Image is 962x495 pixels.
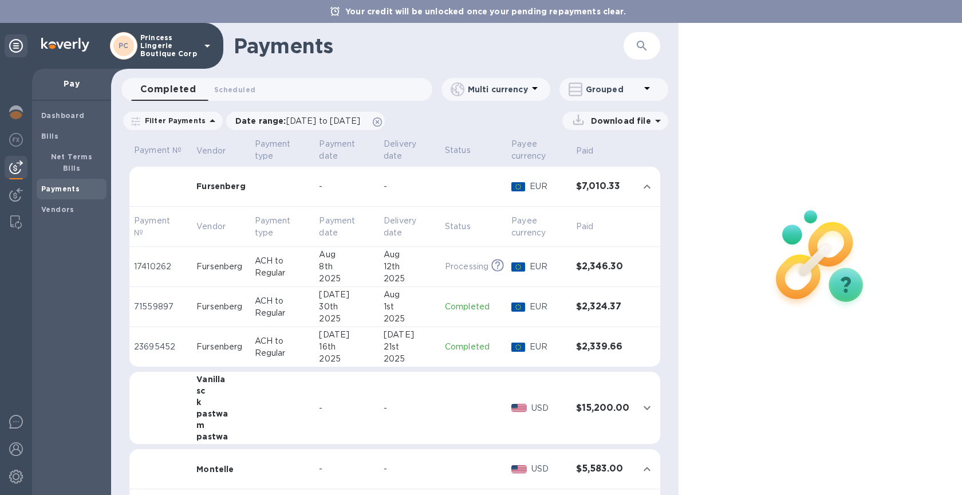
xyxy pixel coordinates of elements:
b: Your credit will be unlocked once your pending repayments clear. [345,7,626,16]
div: 21st [384,341,436,353]
span: Status [445,221,486,233]
p: Vendor [196,145,226,157]
b: Vendors [41,205,74,214]
div: [DATE] [319,289,374,301]
span: Paid [576,145,609,157]
div: 2025 [319,273,374,285]
span: Scheduled [214,84,255,96]
p: ACH to Regular [255,255,310,279]
div: 12th [384,261,436,273]
span: Payee currency [511,138,566,162]
div: - [384,180,436,192]
p: Payment date [319,138,374,162]
img: Foreign exchange [9,133,23,147]
p: Completed [445,301,502,313]
div: Aug [384,249,436,261]
p: Payment № [134,215,172,239]
div: k [196,396,246,408]
p: Processing [445,261,488,273]
h1: Payments [234,34,575,58]
div: 2025 [319,353,374,365]
div: - [319,463,374,475]
div: m [196,419,246,431]
h3: $5,583.00 [576,463,629,474]
div: Date range:[DATE] to [DATE] [226,112,385,130]
span: Payment type [255,215,310,239]
span: Completed [140,81,196,97]
div: sc [196,385,246,396]
div: 2025 [384,353,436,365]
div: 2025 [384,313,436,325]
img: USD [511,404,527,412]
div: Fursenberg [196,180,246,192]
p: Payment № [134,144,187,156]
span: Delivery date [384,215,436,239]
h3: $15,200.00 [576,403,629,414]
img: Logo [41,38,89,52]
div: - [384,402,436,414]
p: Date range : [235,115,366,127]
p: Pay [41,78,102,89]
span: Payee currency [511,215,566,239]
div: Fursenberg [196,301,246,313]
button: expand row [638,399,656,417]
span: Payment date [319,215,374,239]
p: Multi currency [468,84,528,95]
p: Filter Payments [140,116,206,125]
p: Paid [576,145,594,157]
img: USD [511,465,527,473]
p: 71559897 [134,301,187,313]
div: 8th [319,261,374,273]
p: ACH to Regular [255,295,310,319]
p: EUR [530,341,566,353]
span: Paid [576,221,609,233]
p: Delivery date [384,138,436,162]
div: - [319,402,374,414]
span: [DATE] to [DATE] [286,116,360,125]
p: Download file [586,115,651,127]
div: Fursenberg [196,261,246,273]
p: ACH to Regular [255,335,310,359]
button: expand row [638,178,656,195]
div: Montelle [196,463,246,475]
div: pastwa [196,408,246,419]
div: 30th [319,301,374,313]
div: pastwa [196,431,246,442]
h3: $2,339.66 [576,341,629,352]
div: 2025 [319,313,374,325]
p: USD [531,402,567,414]
div: Vanilla [196,374,246,385]
b: Bills [41,132,58,140]
p: Paid [576,221,594,233]
span: Vendor [196,221,240,233]
div: [DATE] [384,329,436,341]
div: [DATE] [319,329,374,341]
p: Status [445,221,471,233]
p: Status [445,144,502,156]
p: Payment type [255,138,310,162]
p: Payment date [319,215,360,239]
b: PC [119,41,129,50]
div: - [384,463,436,475]
h3: $2,346.30 [576,261,629,272]
p: Completed [445,341,502,353]
span: Vendor [196,145,240,157]
b: Dashboard [41,111,85,120]
p: Payee currency [511,138,551,162]
h3: $7,010.33 [576,181,629,192]
p: Payee currency [511,215,551,239]
b: Net Terms Bills [51,152,93,172]
p: EUR [530,301,566,313]
p: USD [531,463,567,475]
div: Unpin categories [5,34,27,57]
div: Fursenberg [196,341,246,353]
div: 2025 [384,273,436,285]
span: Payment № [134,215,187,239]
p: 17410262 [134,261,187,273]
p: Princess Lingerie Boutique Corp [140,34,198,58]
div: 16th [319,341,374,353]
div: 1st [384,301,436,313]
p: Vendor [196,221,226,233]
div: - [319,180,374,192]
b: Payments [41,184,80,193]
